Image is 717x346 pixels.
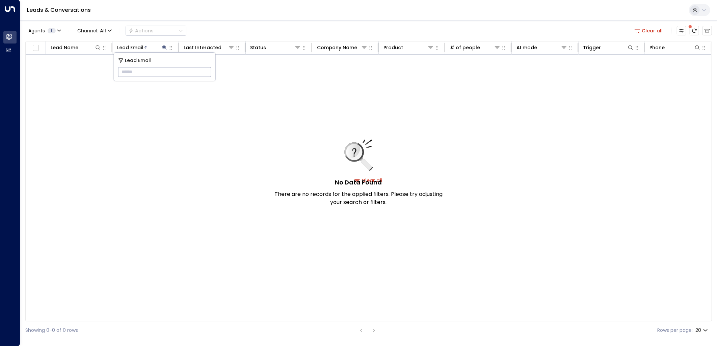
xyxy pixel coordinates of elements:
[28,28,45,33] span: Agents
[117,44,143,52] div: Lead Email
[51,44,78,52] div: Lead Name
[383,44,434,52] div: Product
[117,44,168,52] div: Lead Email
[75,26,114,35] span: Channel:
[129,28,154,34] div: Actions
[25,26,63,35] button: Agents1
[516,44,567,52] div: AI mode
[335,178,382,187] h5: No Data Found
[632,26,666,35] button: Clear all
[31,44,40,52] span: Toggle select all
[184,44,221,52] div: Last Interacted
[450,44,480,52] div: # of people
[125,57,151,64] span: Lead Email
[75,26,114,35] button: Channel:All
[48,28,56,33] span: 1
[657,327,693,334] label: Rows per page:
[317,44,368,52] div: Company Name
[690,26,699,35] span: There are new threads available. Refresh the grid to view the latest updates.
[383,44,403,52] div: Product
[677,26,686,35] button: Customize
[250,44,301,52] div: Status
[25,327,78,334] div: Showing 0-0 of 0 rows
[583,44,634,52] div: Trigger
[516,44,537,52] div: AI mode
[274,190,443,206] p: There are no records for the applied filters. Please try adjusting your search or filters.
[650,44,665,52] div: Phone
[583,44,601,52] div: Trigger
[126,26,186,36] button: Actions
[126,26,186,36] div: Button group with a nested menu
[317,44,357,52] div: Company Name
[250,44,266,52] div: Status
[357,326,378,335] nav: pagination navigation
[184,44,234,52] div: Last Interacted
[650,44,701,52] div: Phone
[51,44,101,52] div: Lead Name
[695,325,709,335] div: 20
[702,26,712,35] button: Archived Leads
[100,28,106,33] span: All
[450,44,501,52] div: # of people
[27,6,91,14] a: Leads & Conversations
